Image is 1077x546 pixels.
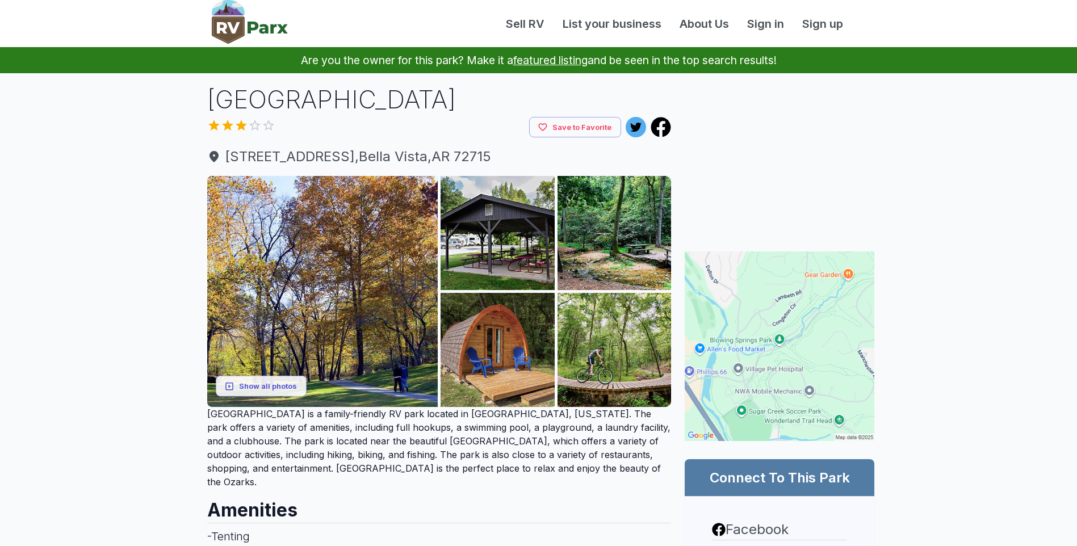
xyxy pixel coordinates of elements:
[685,251,874,441] img: Map for Blowing Springs RV Park
[207,82,672,117] h1: [GEOGRAPHIC_DATA]
[558,176,672,290] img: pho_201301143_03.jpg
[207,407,672,489] p: [GEOGRAPHIC_DATA] is a family-friendly RV park located in [GEOGRAPHIC_DATA], [US_STATE]. The park...
[712,519,847,540] a: Facebook
[216,376,307,397] button: Show all photos
[441,176,555,290] img: pho_201301143_02.jpg
[685,82,874,224] iframe: Advertisement
[207,146,672,167] span: [STREET_ADDRESS] , Bella Vista , AR 72715
[554,15,670,32] a: List your business
[670,15,738,32] a: About Us
[497,15,554,32] a: Sell RV
[738,15,793,32] a: Sign in
[441,293,555,407] img: pho_201301143_04.jpg
[207,176,438,407] img: pho_201301143_01.jpg
[207,489,672,523] h2: Amenities
[207,146,672,167] a: [STREET_ADDRESS],Bella Vista,AR 72715
[513,53,588,67] a: featured listing
[529,117,621,138] button: Save to Favorite
[558,293,672,407] img: pho_201301143_05.jpg
[793,15,852,32] a: Sign up
[14,47,1063,73] p: Are you the owner for this park? Make it a and be seen in the top search results!
[698,468,861,487] h2: Connect To This Park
